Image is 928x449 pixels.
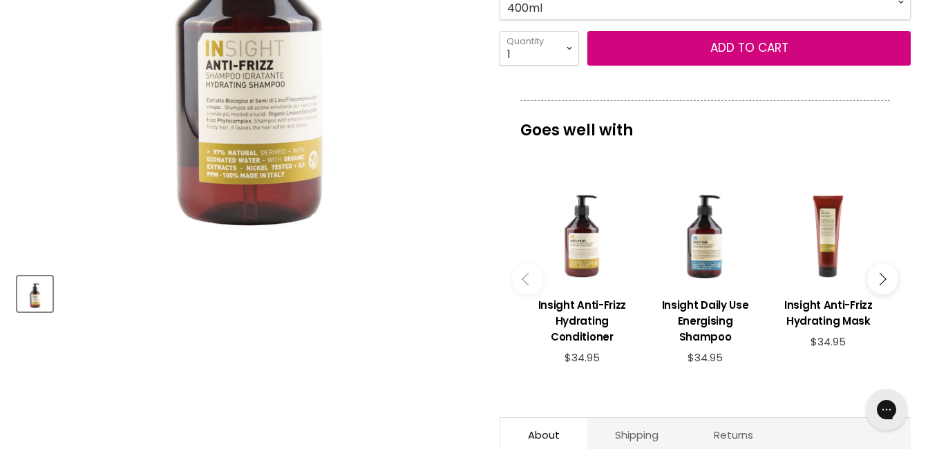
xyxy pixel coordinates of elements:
[774,287,883,336] a: View product:Insight Anti-Frizz Hydrating Mask
[527,287,636,352] a: View product:Insight Anti-Frizz Hydrating Conditioner
[688,350,723,365] span: $34.95
[565,350,600,365] span: $34.95
[710,39,788,56] span: Add to cart
[527,297,636,345] h3: Insight Anti-Frizz Hydrating Conditioner
[650,287,759,352] a: View product:Insight Daily Use Energising Shampoo
[650,297,759,345] h3: Insight Daily Use Energising Shampoo
[19,278,51,310] img: Insight Anti-Frizz Hydrating Shampoo
[859,384,914,435] iframe: Gorgias live chat messenger
[520,100,890,146] p: Goes well with
[811,334,846,349] span: $34.95
[500,31,579,66] select: Quantity
[587,31,911,66] button: Add to cart
[15,272,480,312] div: Product thumbnails
[774,297,883,329] h3: Insight Anti-Frizz Hydrating Mask
[17,276,53,312] button: Insight Anti-Frizz Hydrating Shampoo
